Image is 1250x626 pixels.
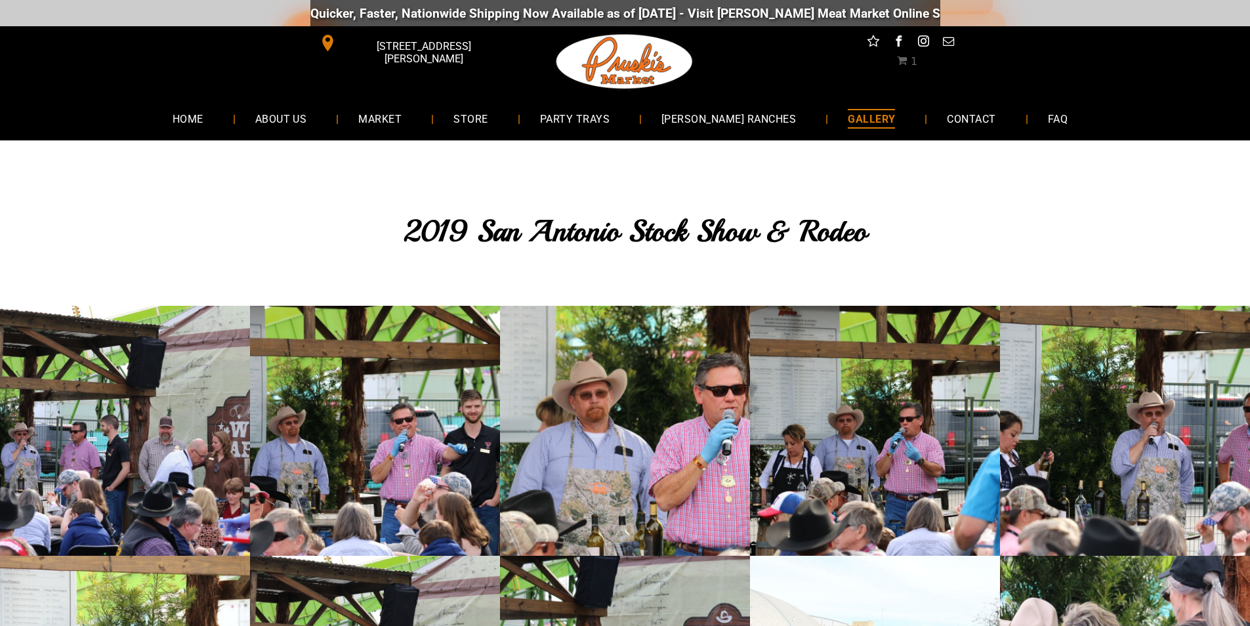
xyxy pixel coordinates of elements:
[520,101,629,136] a: PARTY TRAYS
[434,101,507,136] a: STORE
[911,55,917,68] span: 1
[890,33,907,53] a: facebook
[153,101,223,136] a: HOME
[339,33,508,72] span: [STREET_ADDRESS][PERSON_NAME]
[1028,101,1087,136] a: FAQ
[915,33,932,53] a: instagram
[642,101,816,136] a: [PERSON_NAME] RANCHES
[848,109,895,128] span: GALLERY
[554,26,696,97] img: Pruski-s+Market+HQ+Logo2-1920w.png
[236,101,327,136] a: ABOUT US
[940,33,957,53] a: email
[927,101,1015,136] a: CONTACT
[339,101,421,136] a: MARKET
[865,33,882,53] a: Social network
[828,101,915,136] a: GALLERY
[310,33,511,53] a: [STREET_ADDRESS][PERSON_NAME]
[404,213,867,250] span: 2019 San Antonio Stock Show & Rodeo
